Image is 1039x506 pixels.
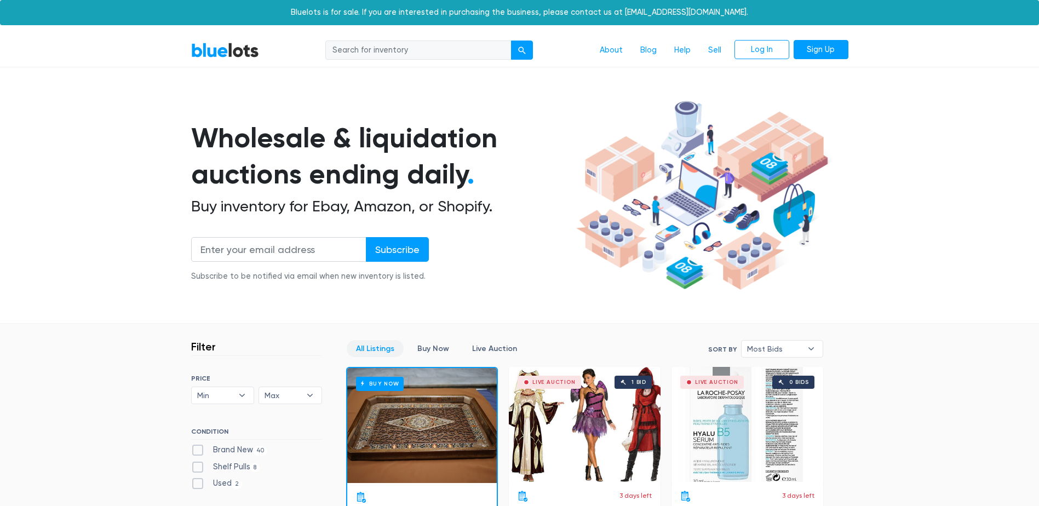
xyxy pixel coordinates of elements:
label: Brand New [191,444,268,456]
div: Live Auction [695,380,738,385]
span: Max [265,387,301,404]
h6: Buy Now [356,377,404,390]
img: hero-ee84e7d0318cb26816c560f6b4441b76977f77a177738b4e94f68c95b2b83dbb.png [572,96,832,295]
div: Live Auction [532,380,576,385]
b: ▾ [800,341,823,357]
h1: Wholesale & liquidation auctions ending daily [191,120,572,193]
a: BlueLots [191,42,259,58]
a: Sell [699,40,730,61]
h2: Buy inventory for Ebay, Amazon, or Shopify. [191,197,572,216]
div: 0 bids [789,380,809,385]
div: 1 bid [632,380,646,385]
h3: Filter [191,340,216,353]
span: 8 [250,463,260,472]
span: Min [197,387,233,404]
a: Live Auction [463,340,526,357]
a: Sign Up [794,40,848,60]
b: ▾ [299,387,322,404]
a: Log In [734,40,789,60]
a: About [591,40,632,61]
a: All Listings [347,340,404,357]
div: Subscribe to be notified via email when new inventory is listed. [191,271,429,283]
label: Used [191,478,243,490]
a: Live Auction 0 bids [671,367,823,482]
b: ▾ [231,387,254,404]
input: Enter your email address [191,237,366,262]
a: Blog [632,40,665,61]
a: Buy Now [408,340,458,357]
a: Help [665,40,699,61]
span: 40 [253,446,268,455]
a: Buy Now [347,368,497,483]
h6: PRICE [191,375,322,382]
label: Shelf Pulls [191,461,260,473]
span: . [467,158,474,191]
span: Most Bids [747,341,802,357]
label: Sort By [708,344,737,354]
a: Live Auction 1 bid [509,367,661,482]
input: Search for inventory [325,41,512,60]
input: Subscribe [366,237,429,262]
p: 3 days left [619,491,652,501]
p: 3 days left [782,491,814,501]
span: 2 [232,480,243,489]
h6: CONDITION [191,428,322,440]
